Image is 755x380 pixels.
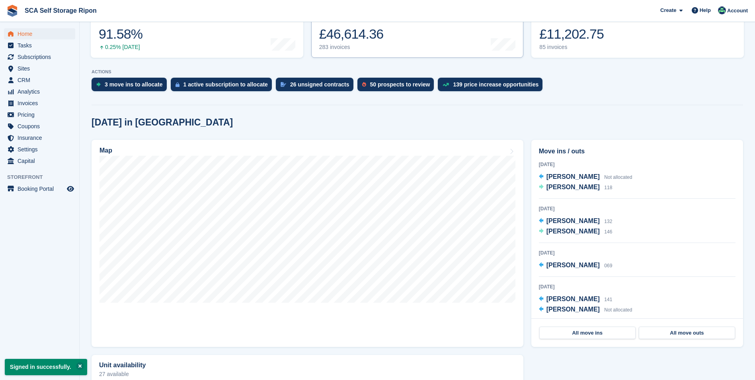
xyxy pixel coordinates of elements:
div: [DATE] [539,205,735,212]
span: Account [727,7,748,15]
a: 3 move ins to allocate [92,78,171,95]
a: [PERSON_NAME] 069 [539,261,613,271]
div: 91.58% [99,26,142,42]
span: [PERSON_NAME] [546,217,600,224]
a: menu [4,132,75,143]
p: 27 available [99,371,516,377]
a: [PERSON_NAME] 141 [539,294,613,305]
a: menu [4,121,75,132]
div: 50 prospects to review [370,81,430,88]
a: menu [4,40,75,51]
span: [PERSON_NAME] [546,228,600,235]
div: 26 unsigned contracts [290,81,349,88]
h2: Move ins / outs [539,147,735,156]
span: 132 [604,219,612,224]
a: SCA Self Storage Ripon [21,4,100,17]
span: Not allocated [604,174,632,180]
h2: Unit availability [99,362,146,369]
a: menu [4,183,75,194]
img: stora-icon-8386f47178a22dfd0bd8f6a31ec36ba5ce8667c1dd55bd0f319d3a0aa187defe.svg [6,5,18,17]
a: menu [4,28,75,39]
a: menu [4,51,75,63]
div: [DATE] [539,249,735,257]
a: [PERSON_NAME] Not allocated [539,305,632,315]
span: [PERSON_NAME] [546,296,600,302]
a: 26 unsigned contracts [276,78,357,95]
img: prospect-51fa495bee0391a8d652442698ab0144808aea92771e9ea1ae160a38d050c398.svg [362,82,366,87]
a: menu [4,155,75,166]
div: 85 invoices [539,44,604,51]
div: 139 price increase opportunities [453,81,538,88]
img: Thomas Webb [718,6,726,14]
a: [PERSON_NAME] 118 [539,182,613,193]
a: [PERSON_NAME] 146 [539,227,613,237]
p: ACTIONS [92,69,743,74]
h2: [DATE] in [GEOGRAPHIC_DATA] [92,117,233,128]
a: menu [4,86,75,97]
a: All move outs [639,327,735,339]
span: Create [660,6,676,14]
span: Home [18,28,65,39]
a: menu [4,98,75,109]
span: Analytics [18,86,65,97]
a: Awaiting payment £11,202.75 85 invoices [531,7,744,58]
a: Occupancy 91.58% 0.25% [DATE] [91,7,303,58]
div: £11,202.75 [539,26,604,42]
span: [PERSON_NAME] [546,173,600,180]
span: [PERSON_NAME] [546,262,600,268]
a: menu [4,144,75,155]
a: Map [92,140,523,347]
span: Subscriptions [18,51,65,63]
a: 1 active subscription to allocate [171,78,276,95]
span: Capital [18,155,65,166]
span: Sites [18,63,65,74]
a: menu [4,63,75,74]
div: [DATE] [539,283,735,290]
div: 283 invoices [319,44,384,51]
span: Booking Portal [18,183,65,194]
span: 069 [604,263,612,268]
h2: Map [99,147,112,154]
span: Tasks [18,40,65,51]
a: menu [4,74,75,86]
div: 3 move ins to allocate [105,81,163,88]
span: Coupons [18,121,65,132]
img: price_increase_opportunities-93ffe204e8149a01c8c9dc8f82e8f89637d9d84a8eef4429ea346261dce0b2c0.svg [443,83,449,86]
div: 0.25% [DATE] [99,44,142,51]
span: [PERSON_NAME] [546,306,600,313]
img: contract_signature_icon-13c848040528278c33f63329250d36e43548de30e8caae1d1a13099fd9432cc5.svg [281,82,286,87]
img: move_ins_to_allocate_icon-fdf77a2bb77ea45bf5b3d319d69a93e2d87916cf1d5bf7949dd705db3b84f3ca.svg [96,82,101,87]
div: 1 active subscription to allocate [183,81,268,88]
a: menu [4,109,75,120]
span: 141 [604,297,612,302]
span: Help [700,6,711,14]
span: 118 [604,185,612,190]
span: CRM [18,74,65,86]
span: Insurance [18,132,65,143]
p: Signed in successfully. [5,359,87,375]
div: £46,614.36 [319,26,384,42]
a: [PERSON_NAME] 132 [539,216,613,227]
span: 146 [604,229,612,235]
a: Month-to-date sales £46,614.36 283 invoices [311,7,524,58]
span: Storefront [7,173,79,181]
a: 139 price increase opportunities [438,78,546,95]
div: [DATE] [539,161,735,168]
a: All move ins [539,327,636,339]
a: 50 prospects to review [357,78,438,95]
a: Preview store [66,184,75,194]
span: Not allocated [604,307,632,313]
img: active_subscription_to_allocate_icon-d502201f5373d7db506a760aba3b589e785aa758c864c3986d89f69b8ff3... [176,82,179,87]
span: Invoices [18,98,65,109]
a: [PERSON_NAME] Not allocated [539,172,632,182]
span: [PERSON_NAME] [546,184,600,190]
span: Settings [18,144,65,155]
span: Pricing [18,109,65,120]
